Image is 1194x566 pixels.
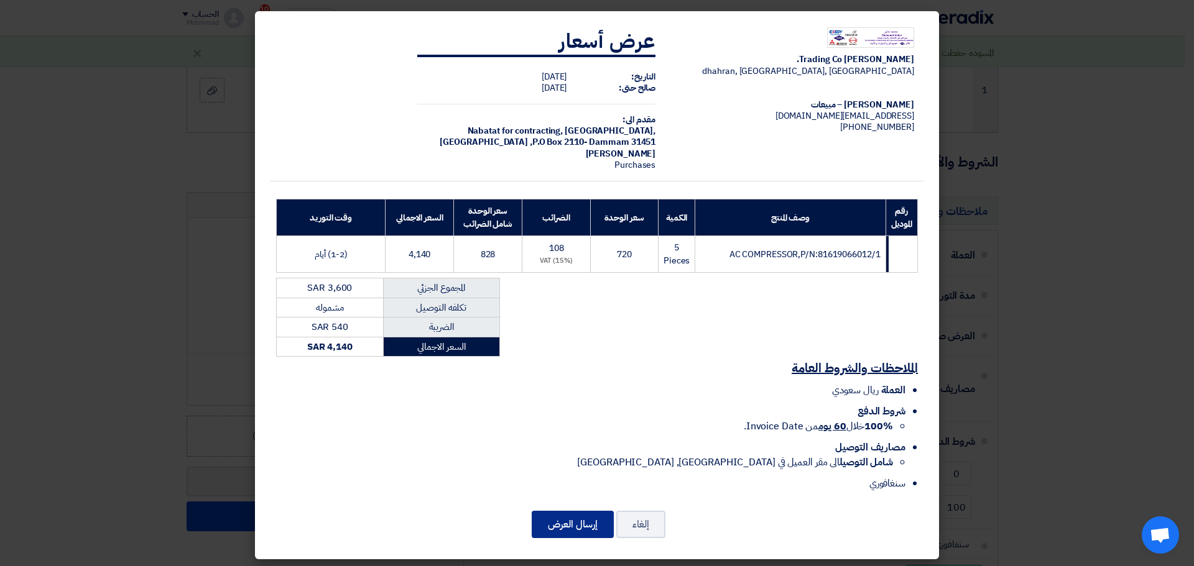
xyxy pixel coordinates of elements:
th: الكمية [658,199,695,236]
td: السعر الاجمالي [383,337,499,357]
td: SAR 3,600 [277,278,384,298]
span: 5 Pieces [664,241,690,267]
span: العملة [881,383,905,398]
span: شروط الدفع [858,404,905,419]
td: الضريبة [383,317,499,337]
li: الى مقر العميل في [GEOGRAPHIC_DATA], [GEOGRAPHIC_DATA] [276,455,893,470]
span: [EMAIL_ADDRESS][DOMAIN_NAME] [775,109,914,122]
img: Company Logo [827,27,914,48]
span: dhahran, [GEOGRAPHIC_DATA], [GEOGRAPHIC_DATA] [702,65,914,78]
div: [PERSON_NAME] Trading Co. [675,54,914,65]
li: سنغافوري [276,476,905,491]
th: سعر الوحدة [591,199,659,236]
span: [DATE] [542,70,567,83]
span: 720 [617,248,632,261]
span: (1-2) أيام [315,248,348,261]
button: إلغاء [616,511,665,538]
div: (15%) VAT [527,256,585,267]
div: دردشة مفتوحة [1142,516,1179,554]
th: سعر الوحدة شامل الضرائب [453,199,522,236]
th: وصف المنتج [695,199,886,236]
span: [GEOGRAPHIC_DATA], [GEOGRAPHIC_DATA] ,P.O Box 2110- Dammam 31451 [440,124,656,148]
span: 828 [481,248,496,261]
u: 60 يوم [818,419,846,434]
span: 108 [549,242,564,255]
strong: عرض أسعار [559,26,655,56]
strong: 100% [864,419,893,434]
td: تكلفه التوصيل [383,298,499,317]
td: المجموع الجزئي [383,278,499,298]
th: وقت التوريد [277,199,386,236]
button: إرسال العرض [532,511,614,538]
span: AC COMPRESSOR,P/N:81619066012/1 [729,248,881,261]
th: السعر الاجمالي [386,199,454,236]
span: Purchases [614,158,655,171]
strong: مقدم الى: [622,113,655,126]
span: مشموله [316,301,343,314]
th: رقم الموديل [886,199,917,236]
span: مصاريف التوصيل [835,440,905,455]
span: خلال من Invoice Date. [744,419,893,434]
span: SAR 540 [312,320,348,334]
span: ريال سعودي [832,383,879,398]
span: [PHONE_NUMBER] [840,121,914,134]
strong: التاريخ: [631,70,655,83]
th: الضرائب [522,199,591,236]
strong: صالح حتى: [619,81,655,94]
span: Nabatat for contracting, [468,124,563,137]
span: [PERSON_NAME] [586,147,656,160]
div: [PERSON_NAME] – مبيعات [675,99,914,111]
strong: SAR 4,140 [307,340,353,354]
span: [DATE] [542,81,567,94]
u: الملاحظات والشروط العامة [792,358,918,377]
span: 4,140 [409,248,431,261]
strong: شامل التوصيل [840,455,893,470]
